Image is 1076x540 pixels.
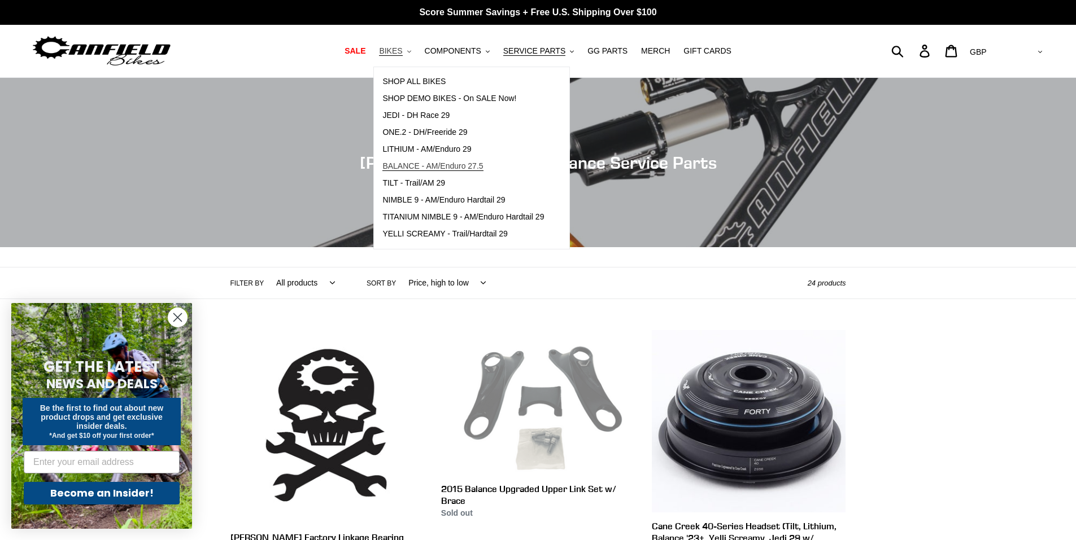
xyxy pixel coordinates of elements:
a: TITANIUM NIMBLE 9 - AM/Enduro Hardtail 29 [374,209,552,226]
input: Enter your email address [24,451,180,473]
img: Canfield Bikes [31,33,172,69]
span: SHOP ALL BIKES [382,77,446,86]
button: BIKES [373,43,416,59]
a: LITHIUM - AM/Enduro 29 [374,141,552,158]
span: TITANIUM NIMBLE 9 - AM/Enduro Hardtail 29 [382,212,544,222]
span: MERCH [641,46,670,56]
a: JEDI - DH Race 29 [374,107,552,124]
button: COMPONENTS [419,43,495,59]
span: *And get $10 off your first order* [49,432,154,440]
span: 24 products [808,279,846,287]
label: Sort by [367,278,396,288]
a: GG PARTS [582,43,633,59]
button: Become an Insider! [24,482,180,504]
span: BALANCE - AM/Enduro 27.5 [382,161,483,171]
span: LITHIUM - AM/Enduro 29 [382,144,471,154]
span: JEDI - DH Race 29 [382,111,450,120]
span: [PERSON_NAME] Bikes Balance Service Parts [360,152,717,173]
span: SHOP DEMO BIKES - On SALE Now! [382,94,516,103]
span: ONE.2 - DH/Freeride 29 [382,128,467,137]
a: ONE.2 - DH/Freeride 29 [374,124,552,141]
button: SERVICE PARTS [498,43,580,59]
a: GIFT CARDS [678,43,737,59]
span: GET THE LATEST [43,357,160,377]
span: YELLI SCREAMY - Trail/Hardtail 29 [382,229,508,239]
span: TILT - Trail/AM 29 [382,178,445,188]
span: BIKES [379,46,402,56]
span: GG PARTS [587,46,628,56]
span: COMPONENTS [425,46,481,56]
span: GIFT CARDS [683,46,731,56]
a: NIMBLE 9 - AM/Enduro Hardtail 29 [374,192,552,209]
a: SALE [339,43,371,59]
span: Be the first to find out about new product drops and get exclusive insider deals. [40,403,164,431]
a: TILT - Trail/AM 29 [374,175,552,192]
button: Close dialog [168,308,188,327]
span: SERVICE PARTS [503,46,565,56]
span: NIMBLE 9 - AM/Enduro Hardtail 29 [382,195,505,205]
span: NEWS AND DEALS [46,375,158,393]
a: SHOP ALL BIKES [374,73,552,90]
input: Search [898,38,926,63]
label: Filter by [230,278,264,288]
span: SALE [345,46,365,56]
a: BALANCE - AM/Enduro 27.5 [374,158,552,175]
a: MERCH [635,43,676,59]
a: YELLI SCREAMY - Trail/Hardtail 29 [374,226,552,243]
a: SHOP DEMO BIKES - On SALE Now! [374,90,552,107]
